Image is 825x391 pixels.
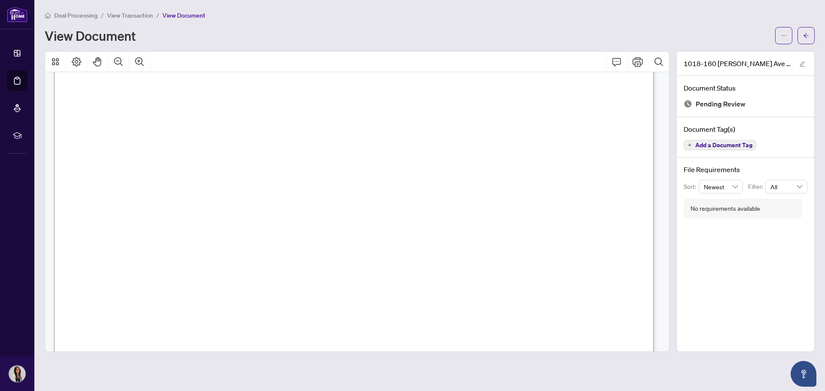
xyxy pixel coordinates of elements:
[803,33,809,39] span: arrow-left
[684,182,699,191] p: Sort:
[162,12,205,19] span: View Document
[684,124,807,134] h4: Document Tag(s)
[695,142,752,148] span: Add a Document Tag
[107,12,153,19] span: View Transaction
[45,12,51,18] span: home
[691,204,760,213] div: No requirements available
[770,180,802,193] span: All
[684,83,807,93] h4: Document Status
[684,100,692,108] img: Document Status
[687,143,692,147] span: plus
[101,10,104,20] li: /
[696,98,746,110] span: Pending Review
[684,140,756,150] button: Add a Document Tag
[45,29,136,42] h1: View Document
[799,61,805,67] span: edit
[156,10,159,20] li: /
[684,58,791,69] span: 1018-160 [PERSON_NAME] Ave TS for Zabina.pdf
[54,12,98,19] span: Deal Processing
[781,33,787,39] span: ellipsis
[7,6,27,22] img: logo
[684,164,807,175] h4: File Requirements
[704,180,738,193] span: Newest
[791,361,816,387] button: Open asap
[9,366,25,382] img: Profile Icon
[748,182,765,191] p: Filter:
